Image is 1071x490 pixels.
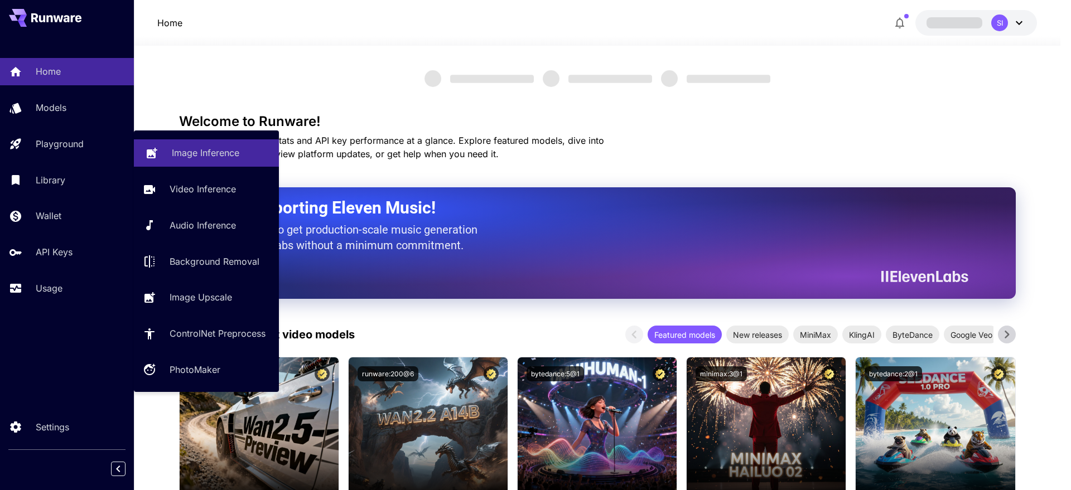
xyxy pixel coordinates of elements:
a: Image Inference [134,139,279,167]
p: PhotoMaker [170,363,220,376]
h2: Now Supporting Eleven Music! [207,197,960,219]
span: Google Veo [944,329,999,341]
h3: Welcome to Runware! [179,114,1016,129]
button: Collapse sidebar [111,462,126,476]
p: Settings [36,420,69,434]
div: Collapse sidebar [119,459,134,479]
p: Playground [36,137,84,151]
p: Video Inference [170,182,236,196]
span: ByteDance [886,329,939,341]
span: Check out your usage stats and API key performance at a glance. Explore featured models, dive int... [179,135,604,159]
p: Wallet [36,209,61,222]
p: Background Removal [170,255,259,268]
span: Featured models [648,329,722,341]
button: Certified Model – Vetted for best performance and includes a commercial license. [484,366,499,381]
div: SI [991,14,1008,31]
a: ControlNet Preprocess [134,320,279,347]
a: Background Removal [134,248,279,275]
a: Image Upscale [134,284,279,311]
p: Library [36,173,65,187]
a: Audio Inference [134,212,279,239]
button: Certified Model – Vetted for best performance and includes a commercial license. [315,366,330,381]
p: Image Inference [172,146,239,159]
span: MiniMax [793,329,838,341]
p: The only way to get production-scale music generation from Eleven Labs without a minimum commitment. [207,222,486,253]
button: bytedance:2@1 [865,366,922,381]
button: Certified Model – Vetted for best performance and includes a commercial license. [822,366,837,381]
button: bytedance:5@1 [527,366,584,381]
p: Home [157,16,182,30]
button: Certified Model – Vetted for best performance and includes a commercial license. [653,366,668,381]
button: minimax:3@1 [696,366,747,381]
nav: breadcrumb [157,16,182,30]
span: KlingAI [842,329,881,341]
button: runware:200@6 [358,366,418,381]
a: Video Inference [134,176,279,203]
p: ControlNet Preprocess [170,327,266,340]
p: Home [36,65,61,78]
p: Usage [36,282,62,295]
button: Certified Model – Vetted for best performance and includes a commercial license. [991,366,1006,381]
p: Image Upscale [170,290,232,304]
p: API Keys [36,245,73,259]
span: New releases [726,329,789,341]
p: Audio Inference [170,219,236,232]
a: PhotoMaker [134,356,279,384]
p: Models [36,101,66,114]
